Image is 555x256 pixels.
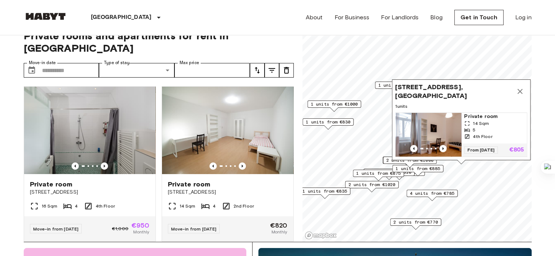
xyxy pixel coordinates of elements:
span: 1 units from €835 [302,188,347,194]
button: Previous image [72,162,79,170]
span: Private room [464,113,524,120]
span: Monthly [133,229,149,235]
span: [STREET_ADDRESS], [GEOGRAPHIC_DATA] [395,83,513,100]
img: Marketing picture of unit DE-02-009-001-04HF [24,87,155,174]
span: 2 units from €820 [367,169,411,176]
a: Marketing picture of unit DE-02-087-05MPrevious imagePrevious imagePrivate room14 Sqm54th FloorFr... [395,113,527,157]
span: 16 Sqm [42,203,58,209]
span: 4 [75,203,78,209]
span: Move-in from [DATE] [33,226,79,232]
span: [STREET_ADDRESS] [168,189,288,196]
span: [STREET_ADDRESS] [30,189,150,196]
button: tune [265,63,279,78]
a: Mapbox logo [305,231,337,240]
span: From [DATE] [464,146,498,154]
span: 14 Sqm [180,203,196,209]
label: Move-in date [29,60,56,66]
a: For Business [334,13,369,22]
span: 4th Floor [96,203,115,209]
button: Previous image [101,162,108,170]
div: Map marker [299,188,350,199]
span: Monthly [271,229,287,235]
label: Max price [180,60,199,66]
button: Previous image [410,145,417,152]
button: tune [250,63,265,78]
a: Blog [430,13,443,22]
span: 1 units from €1000 [311,101,358,107]
div: Map marker [353,170,404,181]
span: 4 units from €785 [410,190,454,197]
p: €805 [509,147,524,153]
span: 4th Floor [473,133,492,140]
span: €820 [270,222,288,229]
a: Log in [515,13,532,22]
img: Marketing picture of unit DE-02-087-05M [396,113,461,157]
a: Marketing picture of unit DE-02-020-04MPrevious imagePrevious imagePrivate room[STREET_ADDRESS]14... [162,86,294,241]
button: tune [279,63,294,78]
a: Get in Touch [454,10,504,25]
p: [GEOGRAPHIC_DATA] [91,13,152,22]
span: 1 units from €875 [356,170,401,177]
div: Map marker [375,82,428,93]
div: Map marker [307,101,361,112]
span: 2 units from €1020 [348,181,395,188]
a: About [306,13,323,22]
span: 2 units from €1000 [386,157,433,164]
button: Previous image [239,162,246,170]
div: Map marker [302,118,354,130]
span: Private room [168,180,211,189]
a: For Landlords [381,13,419,22]
img: Habyt [24,13,68,20]
span: Private rooms and apartments for rent in [GEOGRAPHIC_DATA] [24,29,294,54]
button: Previous image [439,145,447,152]
span: 1 units from €1020 [378,82,425,88]
canvas: Map [302,21,532,242]
span: €1,000 [112,225,128,232]
span: 1 units from €885 [396,165,440,172]
div: Map marker [363,169,415,180]
img: Marketing picture of unit DE-02-020-04M [162,87,293,174]
button: Choose date [24,63,39,78]
div: Map marker [392,165,443,176]
label: Type of stay [104,60,130,66]
span: 14 Sqm [473,120,489,127]
span: 2nd Floor [234,203,254,209]
span: Private room [30,180,73,189]
span: Move-in from [DATE] [171,226,217,232]
span: 5 [473,127,475,133]
div: Map marker [390,218,441,230]
a: Marketing picture of unit DE-02-009-001-04HFPrevious imagePrevious imagePrivate room[STREET_ADDRE... [24,86,156,241]
span: 1 units [395,103,527,110]
div: Map marker [406,190,458,201]
div: Map marker [383,157,436,168]
button: Previous image [209,162,217,170]
span: €950 [131,222,150,229]
span: 4 [213,203,216,209]
div: Map marker [345,181,398,192]
span: 2 units from €770 [393,219,438,225]
span: 1 units from €830 [306,119,350,125]
div: Map marker [392,79,531,164]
